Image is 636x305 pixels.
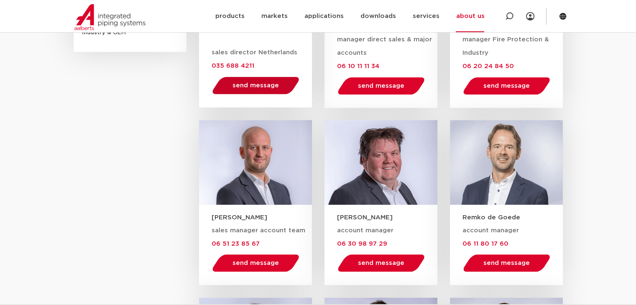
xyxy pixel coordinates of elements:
font: sales manager account team [212,227,305,234]
font: markets [261,13,287,19]
font: account manager [462,227,519,234]
font: 035 688 4211 [212,63,254,69]
a: 06 10 11 11 34 [337,63,379,69]
font: [PERSON_NAME] [337,214,393,221]
font: industry & OEM [82,30,126,36]
a: 06 51 23 85 67 [212,240,260,247]
font: services [412,13,439,19]
font: about us [456,13,484,19]
font: send message [232,82,279,89]
div: industry & OEM [82,23,178,43]
a: 06 11 80 17 60 [462,240,508,247]
a: 035 688 4211 [212,62,254,69]
font: Remko de Goede [462,214,520,221]
font: send message [483,83,530,89]
font: account manager [337,227,393,234]
font: applications [304,13,343,19]
a: 06 30 98 97 29 [337,240,387,247]
a: 06 20 24 84 50 [462,63,514,69]
font: send message [358,260,404,266]
font: send message [232,260,279,266]
font: send message [358,83,404,89]
font: manager Fire Protection & Industry [462,36,549,56]
font: send message [483,260,530,266]
font: downloads [360,13,396,19]
font: products [215,13,244,19]
font: manager direct sales & major accounts [337,36,432,56]
font: [PERSON_NAME] [212,214,267,221]
font: sales director Netherlands [212,49,297,56]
